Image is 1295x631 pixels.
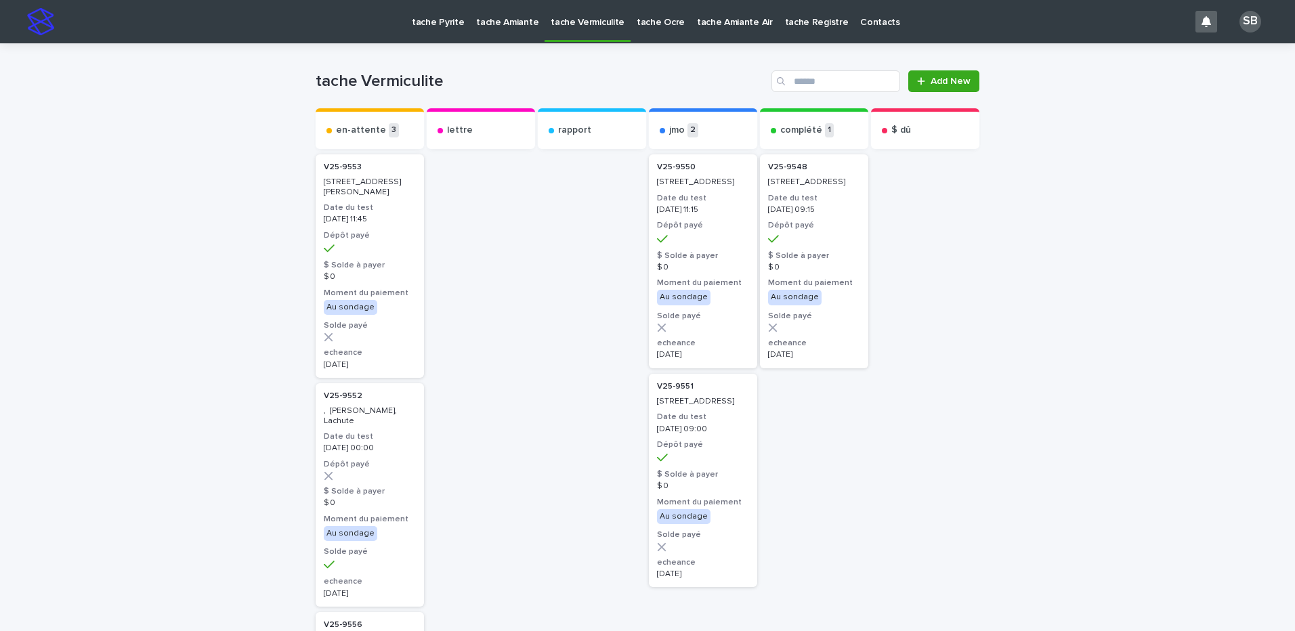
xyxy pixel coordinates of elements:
p: V25-9556 [324,620,362,630]
p: [DATE] [768,350,860,360]
p: $ 0 [324,498,416,508]
h3: Moment du paiement [657,278,749,288]
p: rapport [558,125,591,136]
h3: Date du test [657,412,749,422]
div: Au sondage [324,300,377,315]
p: 2 [687,123,698,137]
p: [DATE] 09:15 [768,205,860,215]
h3: Solde payé [768,311,860,322]
p: [STREET_ADDRESS] [657,397,749,406]
p: 3 [389,123,399,137]
h3: $ Solde à payer [657,469,749,480]
a: Add New [908,70,979,92]
a: V25-9551 [STREET_ADDRESS]Date du test[DATE] 09:00Dépôt payé$ Solde à payer$ 0Moment du paiementAu... [649,374,757,588]
h3: Moment du paiement [768,278,860,288]
p: $ dû [891,125,911,136]
h3: Moment du paiement [324,288,416,299]
h3: echeance [324,576,416,587]
p: [DATE] 11:15 [657,205,749,215]
p: [DATE] [657,350,749,360]
p: [DATE] [324,589,416,599]
p: 1 [825,123,834,137]
a: V25-9553 [STREET_ADDRESS][PERSON_NAME]Date du test[DATE] 11:45Dépôt payé$ Solde à payer$ 0Moment ... [316,154,424,378]
p: V25-9548 [768,162,807,172]
h3: echeance [657,338,749,349]
img: stacker-logo-s-only.png [27,8,54,35]
p: complété [780,125,822,136]
h3: echeance [768,338,860,349]
h3: echeance [657,557,749,568]
h3: Moment du paiement [657,497,749,508]
p: V25-9550 [657,162,696,172]
p: [DATE] [324,360,416,370]
p: $ 0 [657,263,749,272]
h3: Date du test [768,193,860,204]
h3: $ Solde à payer [324,486,416,497]
div: Au sondage [324,526,377,541]
h3: Moment du paiement [324,514,416,525]
h3: $ Solde à payer [768,251,860,261]
h3: Dépôt payé [324,459,416,470]
p: $ 0 [768,263,860,272]
a: V25-9552 , [PERSON_NAME], LachuteDate du test[DATE] 00:00Dépôt payé$ Solde à payer$ 0Moment du pa... [316,383,424,607]
h3: Date du test [324,202,416,213]
p: $ 0 [657,481,749,491]
h1: tache Vermiculite [316,72,766,91]
a: V25-9550 [STREET_ADDRESS]Date du test[DATE] 11:15Dépôt payé$ Solde à payer$ 0Moment du paiementAu... [649,154,757,368]
p: jmo [669,125,685,136]
h3: Solde payé [657,529,749,540]
h3: echeance [324,347,416,358]
p: lettre [447,125,473,136]
div: Au sondage [657,290,710,305]
h3: Date du test [657,193,749,204]
div: Au sondage [768,290,822,305]
p: [DATE] 00:00 [324,443,416,453]
h3: Date du test [324,431,416,442]
p: V25-9552 [324,391,362,401]
p: [STREET_ADDRESS][PERSON_NAME] [324,177,416,197]
h3: Solde payé [324,546,416,557]
div: Au sondage [657,509,710,524]
p: V25-9551 [657,382,694,391]
span: Add New [931,77,971,86]
h3: Dépôt payé [657,220,749,231]
p: V25-9553 [324,162,362,172]
div: SB [1239,11,1261,32]
p: [STREET_ADDRESS] [657,177,749,187]
h3: Solde payé [657,311,749,322]
h3: Dépôt payé [657,439,749,450]
p: , [PERSON_NAME], Lachute [324,406,416,426]
p: [STREET_ADDRESS] [768,177,860,187]
p: [DATE] [657,569,749,579]
h3: Dépôt payé [324,230,416,241]
h3: Dépôt payé [768,220,860,231]
input: Search [771,70,900,92]
p: $ 0 [324,272,416,282]
h3: $ Solde à payer [324,260,416,271]
h3: Solde payé [324,320,416,331]
p: [DATE] 11:45 [324,215,416,224]
p: [DATE] 09:00 [657,425,749,434]
a: V25-9548 [STREET_ADDRESS]Date du test[DATE] 09:15Dépôt payé$ Solde à payer$ 0Moment du paiementAu... [760,154,868,368]
p: en-attente [336,125,386,136]
h3: $ Solde à payer [657,251,749,261]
